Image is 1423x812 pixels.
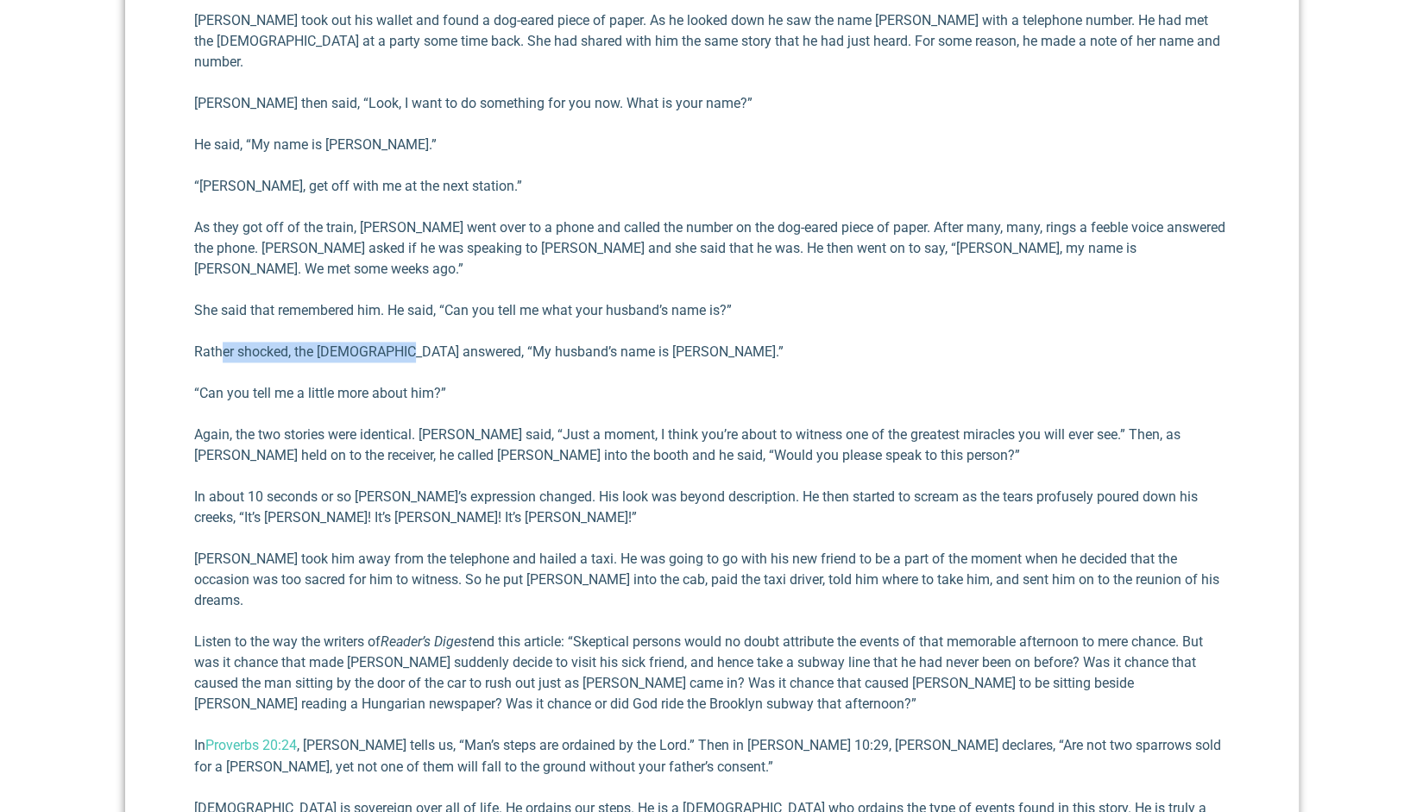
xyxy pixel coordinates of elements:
[381,633,472,650] em: Reader’s Digest
[194,10,1230,72] p: [PERSON_NAME] took out his wallet and found a dog-eared piece of paper. As he looked down he saw ...
[194,632,1230,714] p: Listen to the way the writers of end this article: “Skeptical persons would no doubt attribute th...
[194,176,1230,197] p: “[PERSON_NAME], get off with me at the next station.”
[194,93,1230,114] p: [PERSON_NAME] then said, “Look, I want to do something for you now. What is your name?”
[194,135,1230,155] p: He said, “My name is [PERSON_NAME].”
[194,342,1230,362] p: Rather shocked, the [DEMOGRAPHIC_DATA] answered, “My husband’s name is [PERSON_NAME].”
[194,383,1230,404] p: “Can you tell me a little more about him?”
[194,217,1230,280] p: As they got off of the train, [PERSON_NAME] went over to a phone and called the number on the dog...
[194,549,1230,611] p: [PERSON_NAME] took him away from the telephone and hailed a taxi. He was going to go with his new...
[194,487,1230,528] p: In about 10 seconds or so [PERSON_NAME]’s expression changed. His look was beyond description. He...
[194,735,1230,777] p: In , [PERSON_NAME] tells us, “Man’s steps are ordained by the Lord.” Then in [PERSON_NAME] 10:29,...
[194,300,1230,321] p: She said that remembered him. He said, “Can you tell me what your husband’s name is?”
[194,425,1230,466] p: Again, the two stories were identical. [PERSON_NAME] said, “Just a moment, I think you’re about t...
[205,737,297,753] a: Proverbs 20:24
